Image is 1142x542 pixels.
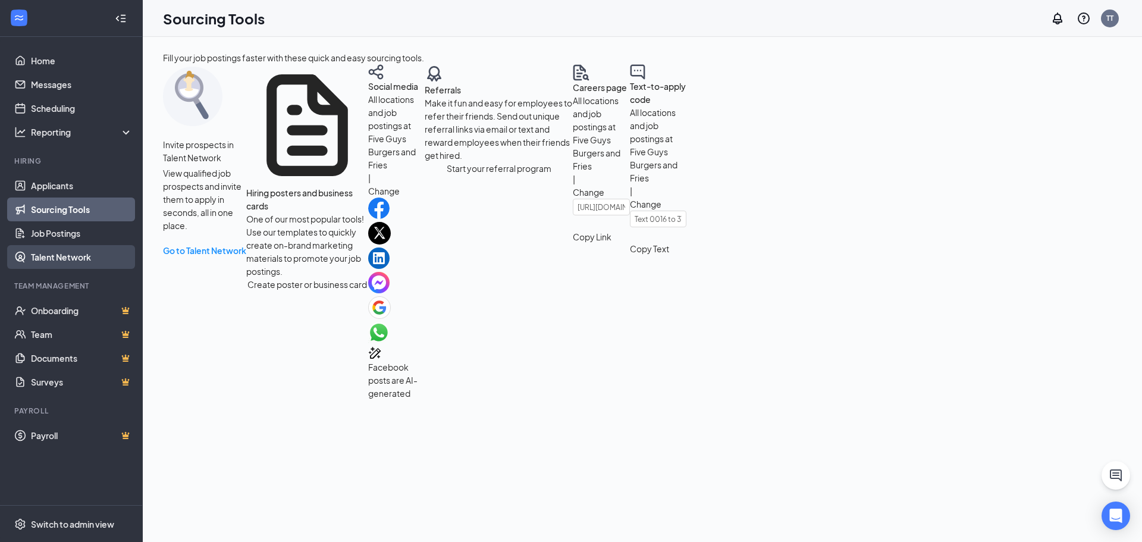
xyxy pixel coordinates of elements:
[630,107,677,183] span: All locations and job postings at Five Guys Burgers and Fries
[630,80,686,106] h4: Text-to-apply code
[163,8,265,29] h1: Sourcing Tools
[31,221,133,245] a: Job Postings
[246,64,368,186] svg: Document
[246,186,368,212] h4: Hiring posters and business cards
[368,247,390,269] img: linkedinIcon
[31,49,133,73] a: Home
[31,370,133,394] a: SurveysCrown
[163,244,246,257] button: Go to Talent Network
[163,67,222,126] img: sourcing-tools
[368,184,400,198] button: Change
[163,167,246,232] span: View qualified job prospects and invite them to apply in seconds, all in one place.
[31,245,133,269] a: Talent Network
[1050,11,1065,26] svg: Notifications
[425,64,444,83] img: badge
[31,424,133,447] a: PayrollCrown
[31,346,133,370] a: DocumentsCrown
[368,296,391,319] img: googleIcon
[573,173,629,186] div: |
[630,198,661,211] button: Change
[31,126,133,138] div: Reporting
[246,278,368,291] button: Create poster or business card
[630,64,645,80] img: text
[163,51,424,64] div: Fill your job postings faster with these quick and easy sourcing tools.
[31,322,133,346] a: TeamCrown
[368,222,391,245] img: xIcon
[1109,468,1123,483] svg: ChatActive
[31,518,114,530] div: Switch to admin view
[573,64,589,81] img: careers
[573,230,611,243] button: Copy Link
[573,81,629,94] h4: Careers page
[1102,461,1130,490] button: ChatActive
[368,80,425,93] h4: Social media
[115,12,127,24] svg: Collapse
[425,96,573,162] p: Make it fun and easy for employees to refer their friends. Send out unique referral links via ema...
[573,95,620,171] span: All locations and job postings at Five Guys Burgers and Fries
[1077,11,1091,26] svg: QuestionInfo
[630,184,686,198] div: |
[31,198,133,221] a: Sourcing Tools
[368,346,382,361] svg: MagicPencil
[368,94,416,170] span: All locations and job postings at Five Guys Burgers and Fries
[368,361,425,400] p: Facebook posts are AI-generated
[14,281,130,291] div: Team Management
[14,126,26,138] svg: Analysis
[31,174,133,198] a: Applicants
[31,96,133,120] a: Scheduling
[163,138,246,164] span: Invite prospects in Talent Network
[368,198,390,219] img: facebookIcon
[14,518,26,530] svg: Settings
[368,64,384,80] img: share
[31,73,133,96] a: Messages
[425,83,573,96] h4: Referrals
[246,212,368,278] p: One of our most popular tools! Use our templates to quickly create on-brand marketing materials t...
[368,171,425,184] div: |
[13,12,25,24] svg: WorkstreamLogo
[14,156,130,166] div: Hiring
[31,299,133,322] a: OnboardingCrown
[14,406,130,416] div: Payroll
[368,322,390,343] img: whatsappIcon
[1102,502,1130,530] div: Open Intercom Messenger
[630,242,669,255] button: Copy Text
[368,272,390,293] img: facebookMessengerIcon
[1106,13,1113,23] div: TT
[425,162,573,175] button: Start your referral program
[573,186,604,199] button: Change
